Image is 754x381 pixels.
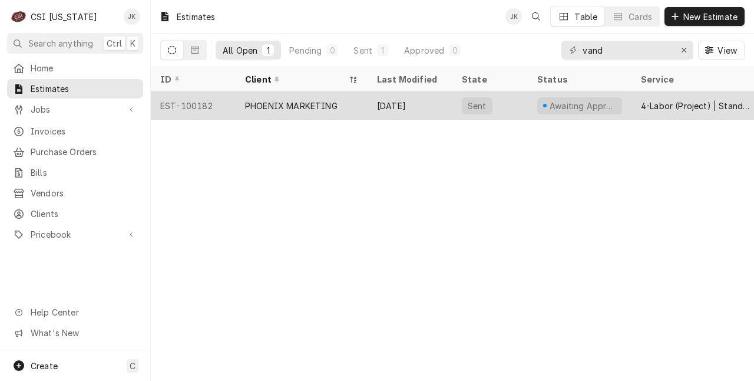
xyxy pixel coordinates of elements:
[31,187,137,199] span: Vendors
[223,44,257,57] div: All Open
[151,91,236,120] div: EST-100182
[404,44,444,57] div: Approved
[7,121,143,141] a: Invoices
[527,7,545,26] button: Open search
[7,204,143,224] a: Clients
[7,163,143,182] a: Bills
[31,166,137,179] span: Bills
[583,41,671,60] input: Keyword search
[548,100,617,112] div: Awaiting Approval
[31,361,58,371] span: Create
[467,100,488,112] div: Sent
[681,11,740,23] span: New Estimate
[353,44,372,57] div: Sent
[641,73,752,86] div: Service
[107,37,122,50] span: Ctrl
[641,100,754,112] div: 4-Labor (Project) | Standard | Estimated
[31,228,120,241] span: Pricebook
[715,44,739,57] span: View
[31,125,137,137] span: Invoices
[664,7,745,26] button: New Estimate
[505,8,522,25] div: Jeff Kuehl's Avatar
[31,208,137,220] span: Clients
[698,41,745,60] button: View
[130,37,135,50] span: K
[7,100,143,119] a: Go to Jobs
[160,73,224,86] div: ID
[537,73,620,86] div: Status
[7,183,143,203] a: Vendors
[11,8,27,25] div: C
[462,73,518,86] div: State
[31,62,137,74] span: Home
[451,44,458,57] div: 0
[7,79,143,98] a: Estimates
[7,225,143,244] a: Go to Pricebook
[7,142,143,162] a: Purchase Orders
[377,73,441,86] div: Last Modified
[7,58,143,78] a: Home
[674,41,693,60] button: Erase input
[7,323,143,343] a: Go to What's New
[289,44,322,57] div: Pending
[245,100,338,112] div: PHOENIX MARKETING
[368,91,452,120] div: [DATE]
[264,44,272,57] div: 1
[31,11,97,23] div: CSI [US_STATE]
[31,306,136,318] span: Help Center
[31,103,120,116] span: Jobs
[28,37,93,50] span: Search anything
[130,360,135,372] span: C
[7,33,143,54] button: Search anythingCtrlK
[245,73,346,86] div: Client
[329,44,336,57] div: 0
[379,44,386,57] div: 1
[7,303,143,322] a: Go to Help Center
[31,146,137,158] span: Purchase Orders
[31,83,137,95] span: Estimates
[505,8,522,25] div: JK
[574,11,597,23] div: Table
[31,327,136,339] span: What's New
[629,11,652,23] div: Cards
[124,8,140,25] div: Jeff Kuehl's Avatar
[11,8,27,25] div: CSI Kentucky's Avatar
[124,8,140,25] div: JK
